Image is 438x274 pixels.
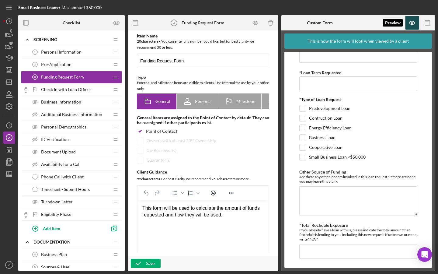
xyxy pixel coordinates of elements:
div: Open Intercom Messenger [417,247,432,262]
div: Client Guidance [137,170,269,174]
tspan: 4 [34,253,36,256]
label: *Loan Term Requested [299,70,342,75]
span: Additional Business Information [41,112,102,117]
div: Funding Request Form [182,20,224,25]
span: Timesheet - Submit Hours [41,187,90,192]
span: Funding Request Form [41,75,84,79]
label: Energy Efficiency Loan [309,125,352,131]
span: Availability for a Call [41,162,81,167]
span: Document Upload [41,149,76,154]
div: Item Name [137,33,269,38]
label: Predevelopment Loan [309,105,350,111]
span: Phone Call with Client [41,174,84,179]
div: Type [137,75,269,80]
span: Personal Demographics [41,125,86,129]
span: Pre-Application [41,62,71,67]
div: External and Milestone items are visible to clients. Use Internal for use by your office only. [137,80,269,92]
span: Business Information [41,100,81,104]
b: Custom Form [307,20,333,25]
label: Contruction Loan [309,115,342,121]
div: Guarantor(s) [147,158,171,163]
div: *Type of Loan Request [299,97,417,102]
span: Sources & Uses [41,265,70,269]
label: Other Source of Funding [299,169,346,174]
button: VI [3,259,15,271]
span: Personal Information [41,50,82,54]
div: • Max amount $50,000 [18,5,102,10]
span: General [155,99,170,104]
b: 20 character s • [137,39,161,44]
b: Checklist [63,20,80,25]
label: Business Loan [309,135,335,141]
tspan: 5 [34,265,36,269]
tspan: 3 [173,21,175,25]
div: Screening [33,37,109,42]
div: Are there any other lenders involved in this loan request? If there are none, you may leave this ... [299,174,417,184]
button: Reveal or hide additional toolbar items [226,189,236,197]
div: Point of Contact [146,129,177,134]
div: Save [146,259,155,268]
span: Turndown Letter [41,199,73,204]
span: Personal [195,99,212,104]
div: Owners with at least 20% Ownership [147,138,216,143]
div: For best clarity, we recommend 250 characters or more. [137,176,269,182]
div: Add Item [43,223,60,234]
button: Add Item [27,222,106,234]
label: Cooperative Loan [309,144,342,150]
tspan: 2 [34,63,36,66]
div: General items are assigned to the Point of Contact by default. They can be reassigned if other pa... [137,115,269,125]
span: Eligibility Phase [41,212,71,217]
button: Emojis [208,189,218,197]
button: Save [131,259,161,268]
div: You can enter any number you'd like, but for best clarity we recommend 50 or less. [137,38,269,51]
text: VI [8,263,10,267]
div: Bullet list [170,189,185,197]
button: Undo [141,189,151,197]
button: Redo [152,189,162,197]
div: If you already have a loan with us, please indicate the total amount that Rochdale is lending to ... [299,228,417,241]
iframe: Rich Text Area [137,200,269,268]
b: Small Business Loans [18,5,58,10]
span: Business Plan [41,252,67,257]
div: Numbered list [185,189,200,197]
label: *Total Rochdale Exposure [299,223,348,228]
tspan: 3 [34,76,36,79]
div: This is how the form will look when viewed by a client [308,33,409,49]
div: Co-Borrower(s) [147,148,176,153]
tspan: 1 [34,51,36,54]
span: Milestone [236,99,255,104]
span: ID Verification [41,137,69,142]
span: Check In with Loan Officer [41,87,91,92]
div: Documentation [33,240,109,244]
label: Small Business Loan <$50,000 [309,154,366,160]
b: 92 character s • [137,177,161,181]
